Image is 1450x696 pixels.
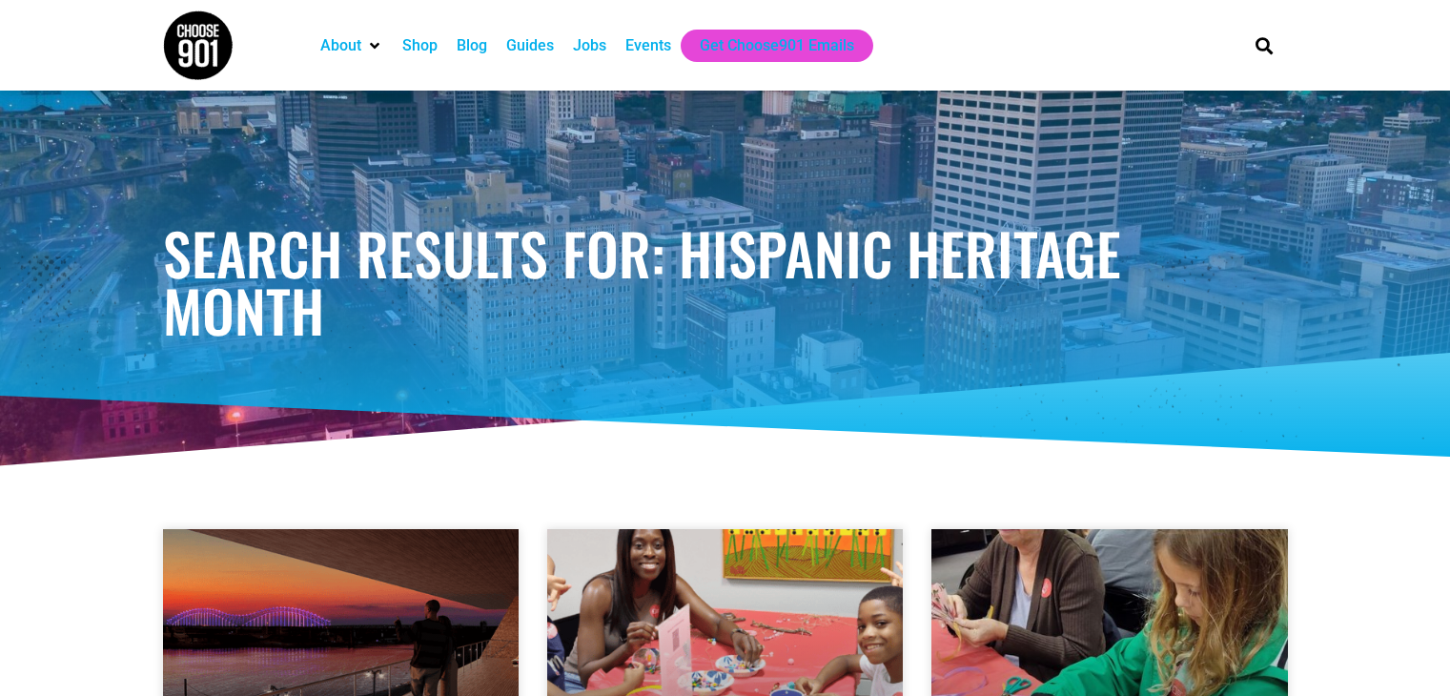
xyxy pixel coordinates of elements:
[700,34,854,57] a: Get Choose901 Emails
[573,34,606,57] a: Jobs
[625,34,671,57] a: Events
[311,30,1222,62] nav: Main nav
[163,224,1288,338] h1: Search Results for: hispanic heritage month
[311,30,393,62] div: About
[402,34,438,57] a: Shop
[506,34,554,57] a: Guides
[1248,30,1279,61] div: Search
[457,34,487,57] a: Blog
[320,34,361,57] a: About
